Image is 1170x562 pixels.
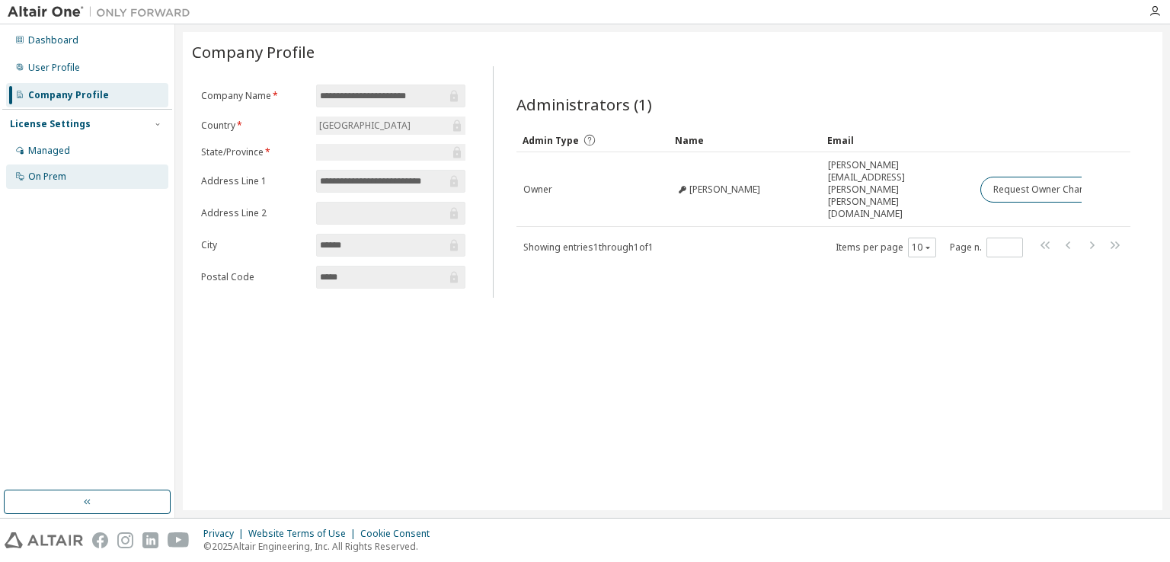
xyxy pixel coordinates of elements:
[8,5,198,20] img: Altair One
[201,90,307,102] label: Company Name
[92,532,108,548] img: facebook.svg
[689,184,760,196] span: [PERSON_NAME]
[827,128,967,152] div: Email
[5,532,83,548] img: altair_logo.svg
[142,532,158,548] img: linkedin.svg
[248,528,360,540] div: Website Terms of Use
[117,532,133,548] img: instagram.svg
[10,118,91,130] div: License Settings
[675,128,815,152] div: Name
[201,146,307,158] label: State/Province
[912,241,932,254] button: 10
[201,207,307,219] label: Address Line 2
[201,271,307,283] label: Postal Code
[523,184,552,196] span: Owner
[980,177,1109,203] button: Request Owner Change
[516,94,652,115] span: Administrators (1)
[828,159,967,220] span: [PERSON_NAME][EMAIL_ADDRESS][PERSON_NAME][PERSON_NAME][DOMAIN_NAME]
[203,540,439,553] p: © 2025 Altair Engineering, Inc. All Rights Reserved.
[523,134,579,147] span: Admin Type
[203,528,248,540] div: Privacy
[950,238,1023,257] span: Page n.
[201,175,307,187] label: Address Line 1
[523,241,654,254] span: Showing entries 1 through 1 of 1
[201,239,307,251] label: City
[836,238,936,257] span: Items per page
[28,145,70,157] div: Managed
[28,171,66,183] div: On Prem
[201,120,307,132] label: Country
[28,62,80,74] div: User Profile
[360,528,439,540] div: Cookie Consent
[28,89,109,101] div: Company Profile
[192,41,315,62] span: Company Profile
[168,532,190,548] img: youtube.svg
[317,117,413,134] div: [GEOGRAPHIC_DATA]
[316,117,465,135] div: [GEOGRAPHIC_DATA]
[28,34,78,46] div: Dashboard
